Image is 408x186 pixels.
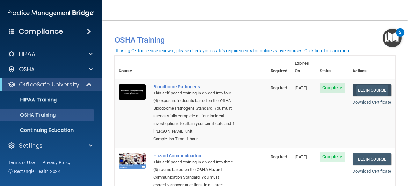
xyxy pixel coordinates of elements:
[153,153,235,158] a: Hazard Communication
[349,56,395,79] th: Actions
[298,141,400,166] iframe: Drift Widget Chat Controller
[8,159,35,166] a: Terms of Use
[353,84,391,96] a: Begin Course
[383,29,402,47] button: Open Resource Center, 2 new notifications
[4,112,56,118] p: OSHA Training
[320,83,345,93] span: Complete
[8,65,93,73] a: OSHA
[4,97,57,103] p: HIPAA Training
[295,155,307,159] span: [DATE]
[19,142,43,149] p: Settings
[115,47,353,54] button: If using CE for license renewal, please check your state's requirements for online vs. live cours...
[271,86,287,90] span: Required
[115,36,395,45] h4: OSHA Training
[115,56,149,79] th: Course
[399,32,401,41] div: 2
[19,81,79,88] p: OfficeSafe University
[8,168,61,175] span: Ⓒ Rectangle Health 2024
[4,127,91,134] p: Continuing Education
[19,27,63,36] h4: Compliance
[8,81,92,88] a: OfficeSafe University
[8,50,93,58] a: HIPAA
[153,84,235,89] a: Bloodborne Pathogens
[295,86,307,90] span: [DATE]
[316,56,349,79] th: Status
[153,89,235,135] div: This self-paced training is divided into four (4) exposure incidents based on the OSHA Bloodborne...
[291,56,316,79] th: Expires On
[353,169,391,174] a: Download Certificate
[19,65,35,73] p: OSHA
[353,100,391,105] a: Download Certificate
[153,135,235,143] div: Completion Time: 1 hour
[19,50,35,58] p: HIPAA
[8,142,93,149] a: Settings
[8,7,94,19] img: PMB logo
[116,48,352,53] div: If using CE for license renewal, please check your state's requirements for online vs. live cours...
[271,155,287,159] span: Required
[42,159,71,166] a: Privacy Policy
[267,56,291,79] th: Required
